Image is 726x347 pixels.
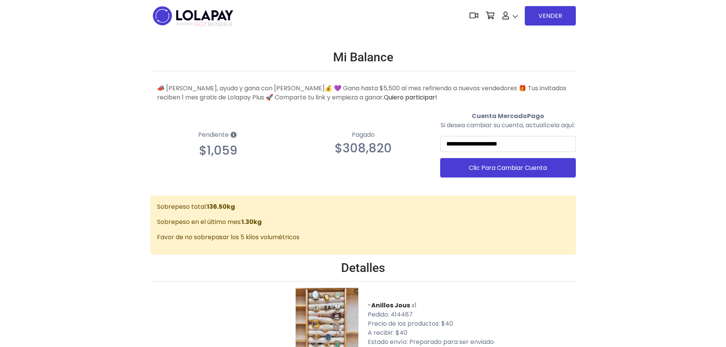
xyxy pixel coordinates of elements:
[194,20,204,29] span: GO
[151,50,576,64] h2: Mi Balance
[295,130,431,139] p: Pagado
[384,93,437,102] a: Quiero participar!
[368,301,412,310] a: -Anillos Jous
[151,128,286,142] p: Pendiente
[472,112,544,120] b: Cuenta MercadoPago
[151,261,576,275] h2: Detalles
[176,21,232,28] span: TRENDIER
[295,141,431,155] p: $308,820
[151,143,286,158] p: $1,059
[525,6,576,26] a: VENDER
[176,22,194,26] span: POWERED BY
[157,233,569,242] p: Favor de no sobrepasar los 5 kilos volumétricos
[440,158,576,177] button: Clic Para Cambiar Cuenta
[371,301,410,310] b: Anillos Jous
[157,217,569,227] p: Sobrepeso en el último mes:
[151,4,236,28] img: logo
[242,217,262,226] b: 1.30kg
[157,202,569,211] p: Sobrepeso total:
[440,121,576,130] p: Si desea cambiar su cuenta, actualícela aquí:
[157,84,566,102] span: 📣 [PERSON_NAME], ayuda y gana con [PERSON_NAME]💰 💜 Gana hasta $5,500 al mes refiriendo a nuevos v...
[207,202,235,211] b: 136.50kg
